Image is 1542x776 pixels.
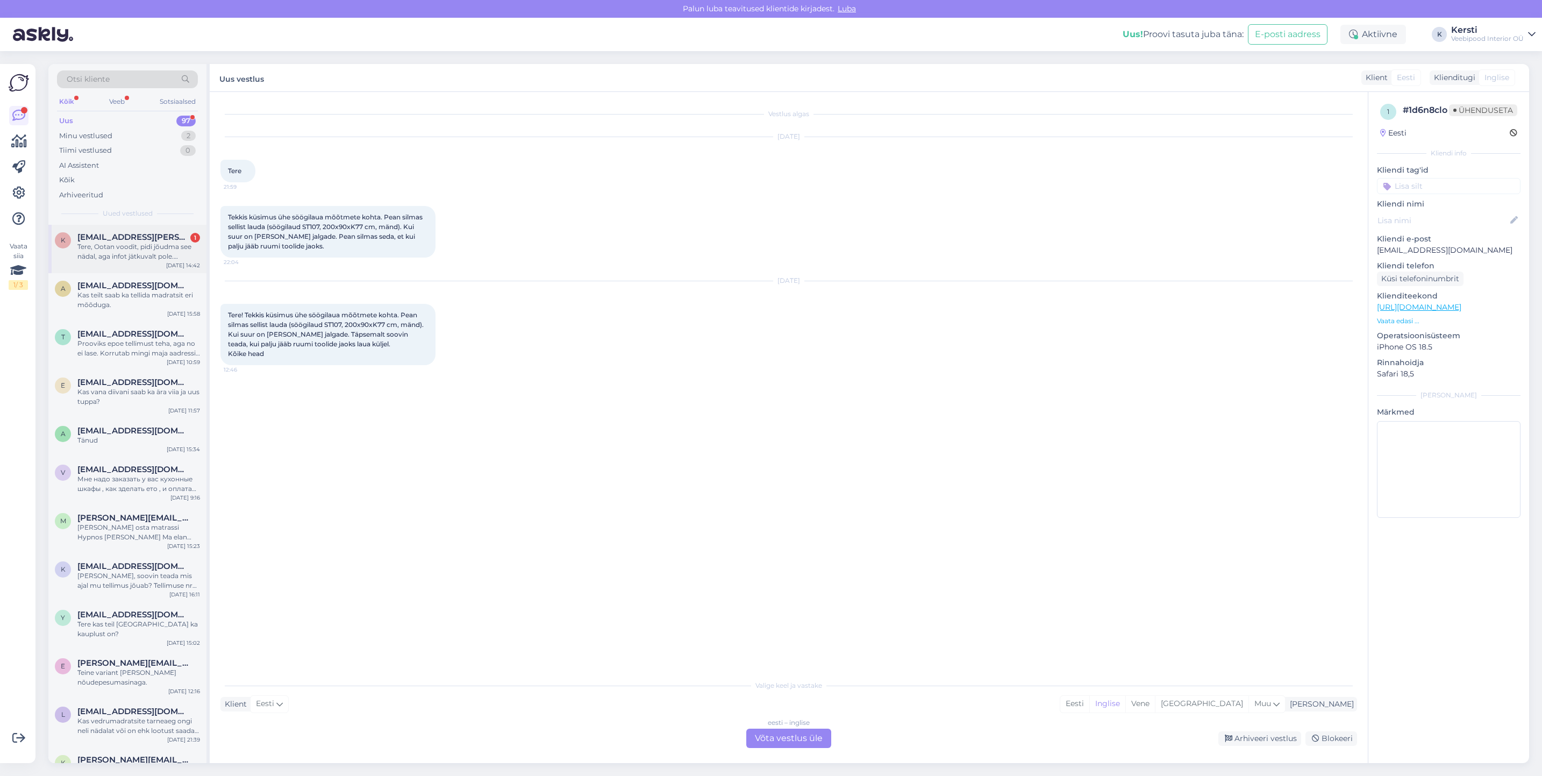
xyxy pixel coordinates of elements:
div: [PERSON_NAME] osta matrassi Hypnos [PERSON_NAME] Ma elan [GEOGRAPHIC_DATA]. Kas pakute saatmist [... [77,523,200,542]
p: Kliendi tag'id [1377,165,1520,176]
div: AI Assistent [59,160,99,171]
span: m [60,517,66,525]
div: Valige keel ja vastake [220,681,1357,690]
span: keerig@gmail.com [77,561,189,571]
span: michal.karasiewicz@gmail.com [77,513,189,523]
div: Prooviks epoe tellimust teha, aga no ei lase. Korrutab mingi maja aadressi teemat, kuigi kõik and... [77,339,200,358]
div: Kas vedrumadratsite tarneaeg ongi neli nädalat või on ehk lootust saada madrats kätte ühe nädalaga? [77,716,200,736]
div: eesti – inglise [768,718,810,728]
div: 1 / 3 [9,280,28,290]
span: 21:59 [224,183,264,191]
div: Klienditugi [1430,72,1475,83]
p: Kliendi nimi [1377,198,1520,210]
div: [DATE] 15:58 [167,310,200,318]
button: E-posti aadress [1248,24,1327,45]
div: K [1432,27,1447,42]
span: Luba [834,4,859,13]
div: Veeb [107,95,127,109]
font: Arhiveeri vestlus [1234,734,1297,743]
font: Blokeeri [1322,734,1353,743]
span: thorgrupp@gmail.com [77,329,189,339]
a: [URL][DOMAIN_NAME] [1377,302,1461,312]
div: Teine variant [PERSON_NAME] nõudepesumasinaga. [77,668,200,687]
div: 0 [180,145,196,156]
span: Inglise [1484,72,1509,83]
div: [DATE] [220,132,1357,141]
div: Arhiveeritud [59,190,103,201]
div: Minu vestlused [59,131,112,141]
div: Kersti [1451,26,1524,34]
span: Ühenduseta [1449,104,1517,116]
p: Operatsioonisüsteem [1377,330,1520,341]
font: Eesti [1388,128,1407,138]
div: Tiimi vestlused [59,145,112,156]
div: [DATE] 14:42 [166,261,200,269]
label: Uus vestlus [219,70,264,85]
div: Vestlus algas [220,109,1357,119]
p: [EMAIL_ADDRESS][DOMAIN_NAME] [1377,245,1520,256]
span: erik.raagmets@gmail.com [77,658,189,668]
div: [DATE] 15:02 [167,639,200,647]
span: e [61,381,65,389]
p: Rinnahoidja [1377,357,1520,368]
img: Askly Logo [9,73,29,93]
div: Tere kas teil [GEOGRAPHIC_DATA] ka kauplust on? [77,620,200,639]
div: [DATE] 15:34 [167,445,200,453]
span: lilja18@hotmail.com [77,707,189,716]
div: [DATE] 21:39 [167,736,200,744]
font: Palun luba teavitused klientide kirjadest. [683,4,834,13]
p: Safari 18,5 [1377,368,1520,380]
span: a [61,430,66,438]
span: 1 [1387,108,1389,116]
div: # [1403,104,1449,117]
span: 12:46 [224,366,264,374]
div: Klient [1361,72,1388,83]
div: [DATE] 16:11 [169,590,200,599]
div: [PERSON_NAME] [1286,699,1354,710]
span: Eesti [256,698,274,710]
b: Uus! [1123,29,1143,39]
div: [DATE] 9:16 [170,494,200,502]
div: 97 [176,116,196,126]
span: Tere! Tekkis küsimus ühe söögilaua mõõtmete kohta. Pean silmas sellist lauda (söögilaud ST107, 20... [228,311,425,358]
div: Tere, Ootan voodit, pidi jõudma see nädal, aga infot jätkuvalt pole. [PERSON_NAME] [77,242,200,261]
div: Kõik [59,175,75,186]
div: Tänud [77,436,200,445]
input: Lisa silt [1377,178,1520,194]
font: Vaata siia [9,241,28,261]
div: Kliendi info [1377,148,1520,158]
span: Muu [1254,699,1271,708]
span: edapihlak15@gmail.com [77,378,189,387]
span: 22:04 [224,258,264,266]
span: l [61,710,65,718]
span: aikiraag@mail.ee [77,281,189,290]
p: Kliendi e-post [1377,233,1520,245]
div: Uus [59,116,73,126]
span: v [61,468,65,476]
p: Vaata edasi ... [1377,316,1520,326]
input: Lisa nimi [1377,215,1508,226]
a: KerstiVeebipood Interior OÜ [1451,26,1536,43]
div: [DATE] 11:57 [168,407,200,415]
span: vitalikfedorcuk64@gmail.com [77,465,189,474]
div: 1 [190,233,200,243]
div: Kõik [57,95,76,109]
div: Küsi telefoninumbrit [1377,272,1464,286]
span: a [61,284,66,293]
div: Vene [1125,696,1155,712]
span: Otsi kliente [67,74,110,85]
div: Klient [220,699,247,710]
div: [PERSON_NAME], soovin teada mis ajal mu tellimus jõuab? Tellimuse nr 000006319 [77,571,200,590]
span: kadri.sada@mail.ee [77,232,189,242]
span: k [61,236,66,244]
span: Tekkis küsimus ühe söögilaua mõõtmete kohta. Pean silmas sellist lauda (söögilaud ST107, 200x90xK... [228,213,424,250]
div: [GEOGRAPHIC_DATA] [1155,696,1248,712]
span: t [61,333,65,341]
font: Proovi tasuta juba täna: [1143,29,1244,39]
div: [PERSON_NAME] [1377,390,1520,400]
font: 1d6n8clo [1409,105,1447,115]
span: kristi.jeeger@gmail.com [77,755,189,765]
span: k [61,565,66,573]
p: iPhone OS 18.5 [1377,341,1520,353]
p: Klienditeekond [1377,290,1520,302]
